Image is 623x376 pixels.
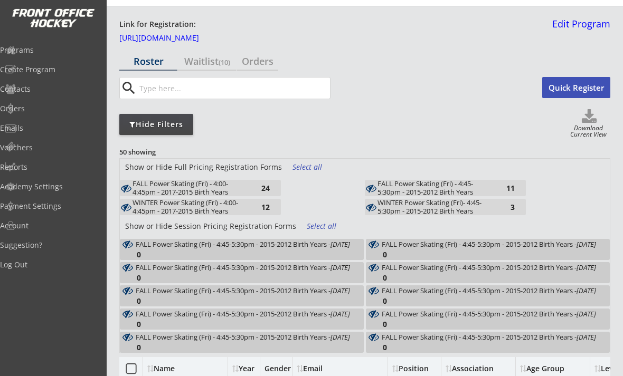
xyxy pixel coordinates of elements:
[577,263,596,272] em: [DATE]
[382,287,596,294] div: FALL Power Skating (Fri) - 4:45-5:30pm - 2015-2012 Birth Years -
[307,221,346,232] div: Select all
[377,180,494,196] div: FALL Power Skating (Fri) - 4:45-5:30pm - 2015-2012 Birth Years
[136,308,350,319] div: FALL Power Skating (Fri) - 4:45-5:30pm - 2015-2012 Birth Years
[577,239,596,249] em: [DATE]
[382,239,596,249] div: FALL Power Skating (Fri) - 4:45-5:30pm - 2015-2012 Birth Years
[382,240,596,248] div: FALL Power Skating (Fri) - 4:45-5:30pm - 2015-2012 Birth Years -
[119,147,195,157] div: 50 showing
[520,365,564,372] div: Age Group
[568,109,610,125] button: Click to download full roster. Your browser settings may try to block it, check your security set...
[136,264,350,271] div: FALL Power Skating (Fri) - 4:45-5:30pm - 2015-2012 Birth Years -
[136,332,350,342] div: FALL Power Skating (Fri) - 4:45-5:30pm - 2015-2012 Birth Years
[382,264,596,271] div: FALL Power Skating (Fri) - 4:45-5:30pm - 2015-2012 Birth Years -
[377,199,494,215] div: WINTER Power Skating (Fri)- 4:45-5:30pm - 2015-2012 Birth Years
[392,365,437,372] div: Position
[331,239,350,249] em: [DATE]
[366,343,387,351] div: 0
[119,56,177,66] div: Roster
[133,180,249,196] div: FALL Power Skating (Fri) - 4:00-4:45pm - 2017-2015 Birth Years
[136,240,350,248] div: FALL Power Skating (Fri) - 4:45-5:30pm - 2015-2012 Birth Years -
[366,274,387,282] div: 0
[120,343,141,351] div: 0
[297,365,383,372] div: Email
[382,285,596,296] div: FALL Power Skating (Fri) - 4:45-5:30pm - 2015-2012 Birth Years
[147,365,233,372] div: Name
[136,239,350,249] div: FALL Power Skating (Fri) - 4:45-5:30pm - 2015-2012 Birth Years
[136,262,350,273] div: FALL Power Skating (Fri) - 4:45-5:30pm - 2015-2012 Birth Years
[382,333,596,341] div: FALL Power Skating (Fri) - 4:45-5:30pm - 2015-2012 Birth Years -
[133,199,249,215] div: WINTER Power Skating (Fri) - 4:00-4:45pm - 2017-2015 Birth Years
[249,184,270,192] div: 24
[382,262,596,273] div: FALL Power Skating (Fri) - 4:45-5:30pm - 2015-2012 Birth Years
[136,310,350,317] div: FALL Power Skating (Fri) - 4:45-5:30pm - 2015-2012 Birth Years -
[178,56,236,66] div: Waitlist
[567,125,610,139] div: Download Current View
[331,286,350,295] em: [DATE]
[137,78,330,99] input: Type here...
[265,365,296,372] div: Gender
[120,221,301,232] div: Show or Hide Session Pricing Registration Forms
[219,57,230,67] font: (10)
[292,162,332,172] div: Select all
[119,119,193,130] div: Hide Filters
[237,56,278,66] div: Orders
[249,203,270,211] div: 12
[120,80,137,97] button: search
[120,250,141,258] div: 0
[120,274,141,282] div: 0
[119,19,197,30] div: Link for Registration:
[382,332,596,342] div: FALL Power Skating (Fri) - 4:45-5:30pm - 2015-2012 Birth Years
[577,286,596,295] em: [DATE]
[494,184,515,192] div: 11
[136,285,350,296] div: FALL Power Skating (Fri) - 4:45-5:30pm - 2015-2012 Birth Years
[331,263,350,272] em: [DATE]
[119,34,225,46] a: [URL][DOMAIN_NAME]
[577,309,596,319] em: [DATE]
[120,162,287,172] div: Show or Hide Full Pricing Registration Forms
[542,77,610,98] button: Quick Register
[594,365,619,372] div: Level
[382,308,596,319] div: FALL Power Skating (Fri) - 4:45-5:30pm - 2015-2012 Birth Years
[366,250,387,258] div: 0
[494,203,515,211] div: 3
[136,287,350,294] div: FALL Power Skating (Fri) - 4:45-5:30pm - 2015-2012 Birth Years -
[446,365,494,372] div: Association
[331,309,350,319] em: [DATE]
[136,333,350,341] div: FALL Power Skating (Fri) - 4:45-5:30pm - 2015-2012 Birth Years -
[548,19,610,37] a: Edit Program
[232,365,259,372] div: Year
[577,332,596,342] em: [DATE]
[366,320,387,328] div: 0
[120,320,141,328] div: 0
[382,310,596,317] div: FALL Power Skating (Fri) - 4:45-5:30pm - 2015-2012 Birth Years -
[120,297,141,305] div: 0
[331,332,350,342] em: [DATE]
[12,8,95,28] img: FOH%20White%20Logo%20Transparent.png
[366,297,387,305] div: 0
